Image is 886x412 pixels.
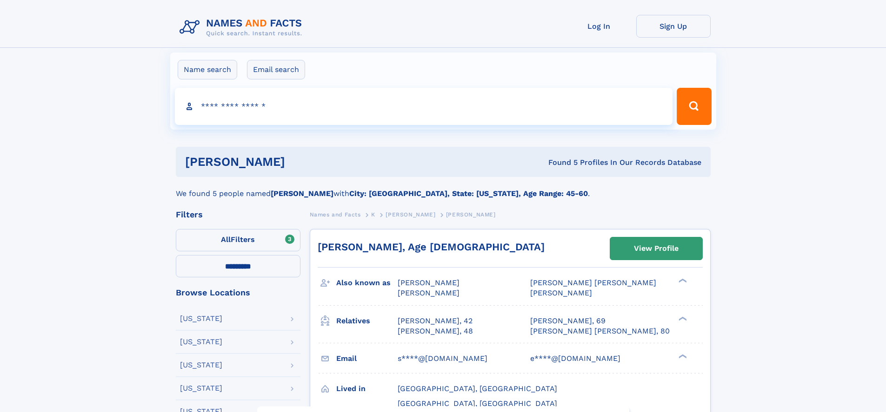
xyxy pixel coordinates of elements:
[247,60,305,79] label: Email search
[271,189,333,198] b: [PERSON_NAME]
[336,313,398,329] h3: Relatives
[398,316,473,326] a: [PERSON_NAME], 42
[676,278,687,284] div: ❯
[180,361,222,369] div: [US_STATE]
[180,338,222,346] div: [US_STATE]
[417,157,701,168] div: Found 5 Profiles In Our Records Database
[386,211,435,218] span: [PERSON_NAME]
[530,326,670,336] a: [PERSON_NAME] [PERSON_NAME], 80
[530,278,656,287] span: [PERSON_NAME] [PERSON_NAME]
[446,211,496,218] span: [PERSON_NAME]
[398,384,557,393] span: [GEOGRAPHIC_DATA], [GEOGRAPHIC_DATA]
[221,235,231,244] span: All
[398,278,460,287] span: [PERSON_NAME]
[336,275,398,291] h3: Also known as
[398,326,473,336] a: [PERSON_NAME], 48
[530,288,592,297] span: [PERSON_NAME]
[398,288,460,297] span: [PERSON_NAME]
[176,210,300,219] div: Filters
[636,15,711,38] a: Sign Up
[676,315,687,321] div: ❯
[318,241,545,253] a: [PERSON_NAME], Age [DEMOGRAPHIC_DATA]
[336,351,398,366] h3: Email
[175,88,673,125] input: search input
[176,15,310,40] img: Logo Names and Facts
[180,315,222,322] div: [US_STATE]
[634,238,679,259] div: View Profile
[180,385,222,392] div: [US_STATE]
[185,156,417,168] h1: [PERSON_NAME]
[371,211,375,218] span: K
[349,189,588,198] b: City: [GEOGRAPHIC_DATA], State: [US_STATE], Age Range: 45-60
[530,316,606,326] a: [PERSON_NAME], 69
[178,60,237,79] label: Name search
[676,353,687,359] div: ❯
[562,15,636,38] a: Log In
[398,399,557,408] span: [GEOGRAPHIC_DATA], [GEOGRAPHIC_DATA]
[371,209,375,220] a: K
[310,209,361,220] a: Names and Facts
[176,288,300,297] div: Browse Locations
[677,88,711,125] button: Search Button
[176,229,300,251] label: Filters
[336,381,398,397] h3: Lived in
[176,177,711,199] div: We found 5 people named with .
[386,209,435,220] a: [PERSON_NAME]
[610,237,702,260] a: View Profile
